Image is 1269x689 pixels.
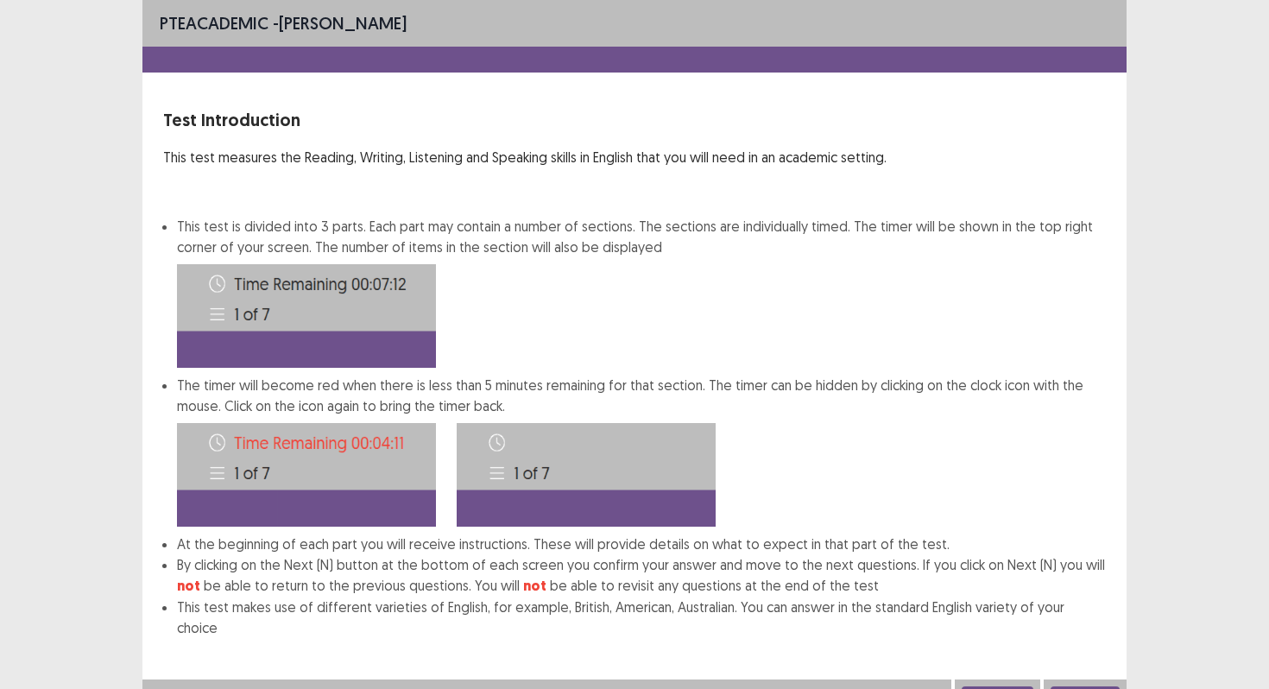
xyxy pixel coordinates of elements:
[177,375,1106,534] li: The timer will become red when there is less than 5 minutes remaining for that section. The timer...
[163,147,1106,168] p: This test measures the Reading, Writing, Listening and Speaking skills in English that you will n...
[177,216,1106,368] li: This test is divided into 3 parts. Each part may contain a number of sections. The sections are i...
[177,534,1106,554] li: At the beginning of each part you will receive instructions. These will provide details on what t...
[177,597,1106,638] li: This test makes use of different varieties of English, for example, British, American, Australian...
[177,577,200,595] strong: not
[177,264,436,368] img: Time-image
[160,10,407,36] p: - [PERSON_NAME]
[177,554,1106,597] li: By clicking on the Next (N) button at the bottom of each screen you confirm your answer and move ...
[177,423,436,527] img: Time-image
[457,423,716,527] img: Time-image
[163,107,1106,133] p: Test Introduction
[160,12,268,34] span: PTE academic
[523,577,546,595] strong: not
